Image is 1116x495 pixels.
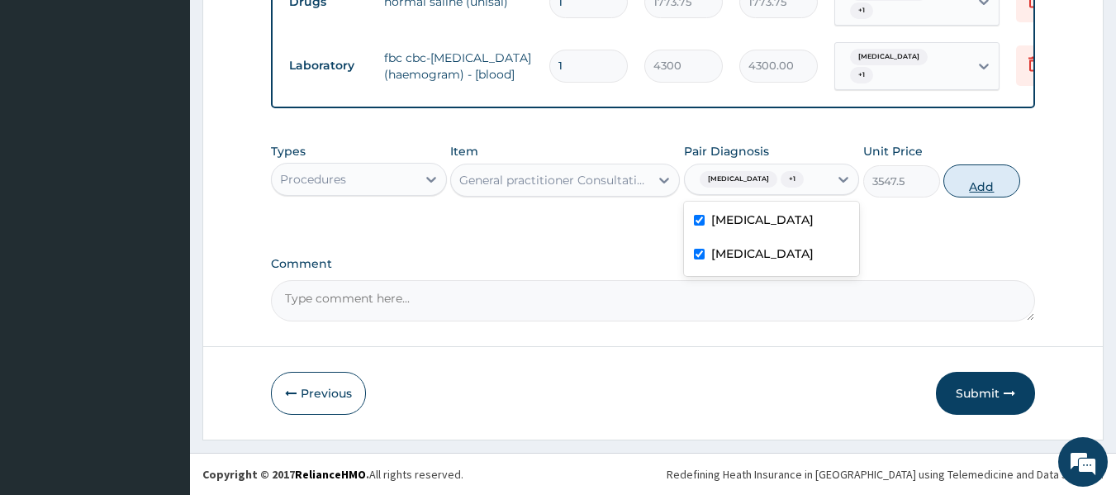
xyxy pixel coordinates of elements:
[281,50,376,81] td: Laboratory
[190,453,1116,495] footer: All rights reserved.
[202,467,369,482] strong: Copyright © 2017 .
[781,171,804,188] span: + 1
[684,143,769,159] label: Pair Diagnosis
[850,67,873,83] span: + 1
[850,49,928,65] span: [MEDICAL_DATA]
[863,143,923,159] label: Unit Price
[943,164,1020,198] button: Add
[8,324,315,382] textarea: Type your message and hit 'Enter'
[271,372,366,415] button: Previous
[711,245,814,262] label: [MEDICAL_DATA]
[271,257,1036,271] label: Comment
[271,145,306,159] label: Types
[936,372,1035,415] button: Submit
[295,467,366,482] a: RelianceHMO
[459,172,651,188] div: General practitioner Consultation first outpatient consultation
[850,2,873,19] span: + 1
[450,143,478,159] label: Item
[280,171,346,188] div: Procedures
[31,83,67,124] img: d_794563401_company_1708531726252_794563401
[667,466,1104,483] div: Redefining Heath Insurance in [GEOGRAPHIC_DATA] using Telemedicine and Data Science!
[376,41,541,91] td: fbc cbc-[MEDICAL_DATA] (haemogram) - [blood]
[711,212,814,228] label: [MEDICAL_DATA]
[271,8,311,48] div: Minimize live chat window
[96,145,228,312] span: We're online!
[700,171,777,188] span: [MEDICAL_DATA]
[86,93,278,114] div: Chat with us now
